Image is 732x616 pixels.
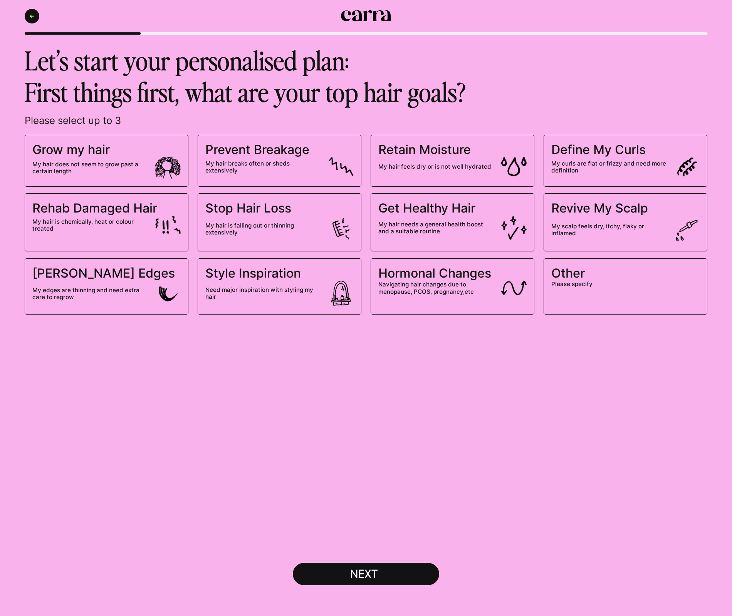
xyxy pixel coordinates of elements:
span: Grow my hair [32,142,110,157]
button: Back [25,9,39,23]
span: Rehab Damaged Hair [32,201,157,216]
span: My scalp feels dry, itchy, flaky or inflamed [551,223,667,237]
span: Stop Hair Loss [205,201,291,216]
span: My hair is falling out or thinning extensively [205,222,321,236]
div: NEXT [339,567,394,581]
span: Please specify [551,281,692,288]
span: Retain Moisture [378,142,471,157]
span: My hair is chemically, heat or colour treated [32,218,148,232]
span: Style Inspiration [205,266,301,281]
h2: Let’s start your personalised plan: First things first, what are your top hair goals? [25,44,649,107]
span: Other [551,266,585,281]
span: [PERSON_NAME] Edges [32,266,175,281]
span: My edges are thinning and need extra care to regrow [32,287,148,301]
span: Revive My Scalp [551,201,648,216]
b: Please select up to 3 [25,114,121,126]
span: Define My Curls [551,142,646,157]
span: Prevent Breakage [205,142,309,157]
span: My hair feels dry or is not well hydrated [378,163,494,170]
span: My hair needs a general health boost and a suitable routine [378,221,494,235]
span: Navigating hair changes due to menopause, PCOS, pregnancy,etc [378,281,494,295]
span: Need major inspiration with styling my hair [205,286,321,300]
span: Get Healthy Hair [378,201,475,216]
span: My hair does not seem to grow past a certain length [32,161,148,175]
span: My curls are flat or frizzy and need more definition [551,160,667,174]
span: Hormonal Changes [378,266,491,281]
button: NEXT [293,563,439,585]
span: My hair breaks often or sheds extensively [205,160,321,174]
